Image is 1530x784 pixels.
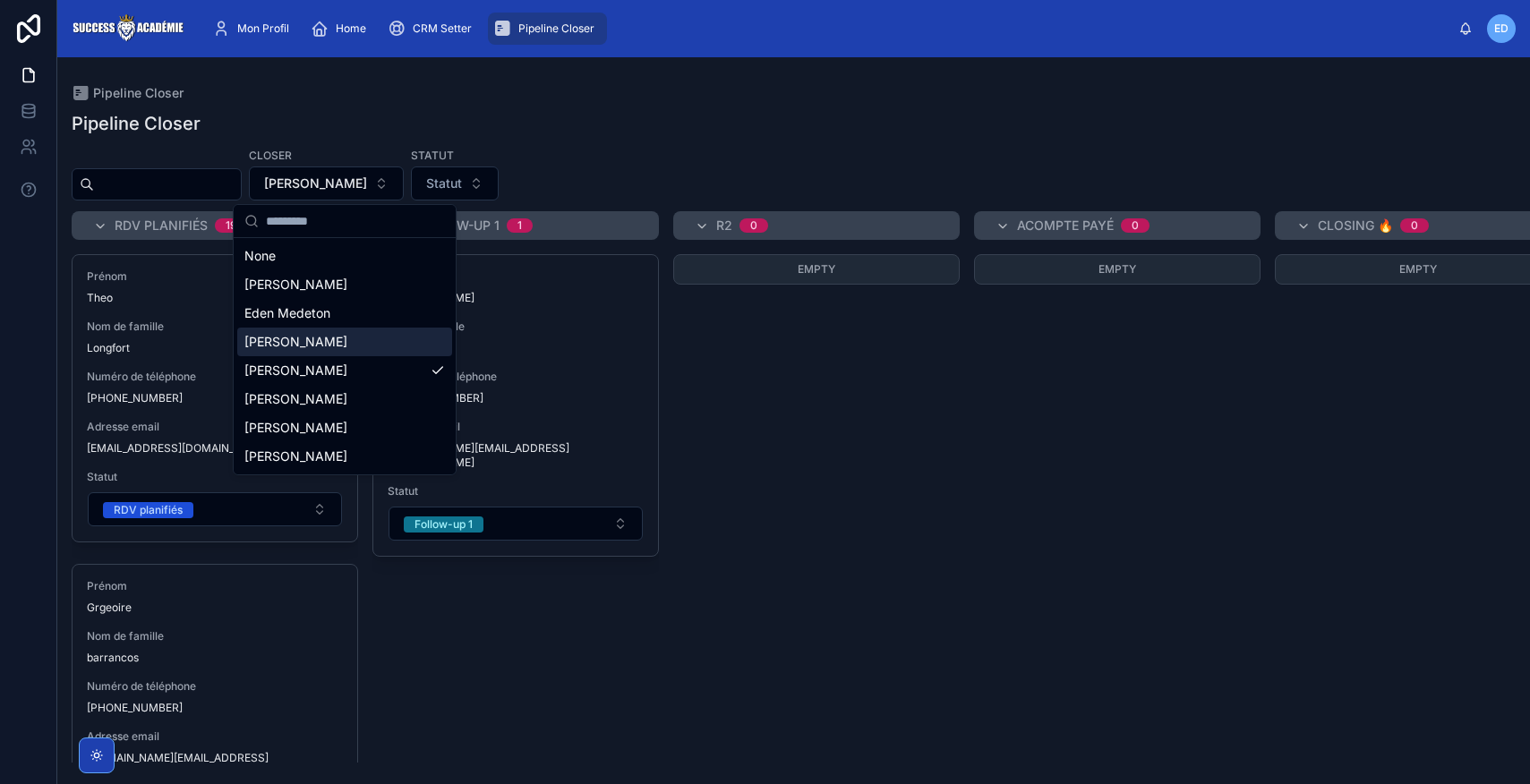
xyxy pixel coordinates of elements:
span: Longfort [87,341,343,355]
span: Adresse email [87,729,343,744]
span: Eden Medeton [244,304,330,322]
span: Adresse email [87,420,343,434]
span: Prénom [87,269,343,284]
div: scrollable content [198,9,1458,48]
span: Statut [426,175,462,192]
span: [PERSON_NAME] [244,419,347,437]
span: Nom de famille [388,320,644,334]
span: Adresse email [388,420,644,434]
button: Select Button [88,492,342,526]
span: Statut [87,470,343,484]
div: 1 [517,218,522,233]
a: CRM Setter [382,13,484,45]
label: Statut [411,147,454,163]
div: Suggestions [234,238,456,474]
span: Grgeoire [87,601,343,615]
span: Follow-up 1 [415,217,500,234]
span: [PHONE_NUMBER] [87,391,343,405]
span: ED [1494,21,1509,36]
span: Pipeline Closer [518,21,594,36]
div: 0 [1411,218,1418,233]
div: None [237,242,452,270]
span: [PHONE_NUMBER] [87,701,343,715]
span: [PERSON_NAME] [264,175,367,192]
span: Nom de famille [87,629,343,643]
span: [EMAIL_ADDRESS][DOMAIN_NAME] [87,441,343,456]
span: [PERSON_NAME] [388,291,644,305]
span: barrancos [87,651,343,665]
span: Empty [1098,262,1136,276]
span: Mon Profil [237,21,289,36]
div: 19 [226,218,237,233]
span: Statut [388,484,644,499]
a: Pipeline Closer [72,84,184,102]
a: Mon Profil [207,13,302,45]
span: [PERSON_NAME] [244,276,347,294]
span: CRM Setter [413,21,472,36]
button: Select Button [411,166,499,200]
span: Numéro de téléphone [87,679,343,694]
span: [PERSON_NAME] [244,333,347,351]
span: Acompte payé [1017,217,1114,234]
span: [DOMAIN_NAME][EMAIL_ADDRESS][DOMAIN_NAME] [87,751,343,780]
span: Theo [87,291,343,305]
span: Home [336,21,366,36]
img: App logo [72,14,184,43]
a: Prénom[PERSON_NAME]Nom de famille--Numéro de téléphone[PHONE_NUMBER]Adresse email[PERSON_NAME][EM... [372,254,659,557]
div: RDV planifiés [114,502,183,518]
span: [PERSON_NAME][EMAIL_ADDRESS][DOMAIN_NAME] [388,441,644,470]
span: Nom de famille [87,320,343,334]
button: Select Button [249,166,404,200]
span: Numéro de téléphone [388,370,644,384]
div: 0 [750,218,757,233]
div: 0 [1132,218,1139,233]
div: Follow-up 1 [415,516,473,533]
span: Empty [798,262,835,276]
span: Empty [1399,262,1437,276]
a: Pipeline Closer [488,13,607,45]
button: Select Button [389,507,643,541]
span: Prénom [87,579,343,593]
label: Closer [249,147,292,163]
a: Home [305,13,379,45]
span: [PERSON_NAME] [244,447,347,465]
span: Numéro de téléphone [87,370,343,384]
span: [PERSON_NAME] [244,390,347,408]
span: Prénom [388,269,644,284]
span: Pipeline Closer [93,84,184,102]
span: [PHONE_NUMBER] [388,391,644,405]
span: Closing 🔥 [1318,217,1393,234]
h1: Pipeline Closer [72,111,201,136]
span: R2 [716,217,732,234]
span: RDV planifiés [115,217,208,234]
a: PrénomTheoNom de familleLongfortNuméro de téléphone[PHONE_NUMBER]Adresse email[EMAIL_ADDRESS][DOM... [72,254,358,542]
span: [PERSON_NAME] [244,362,347,379]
